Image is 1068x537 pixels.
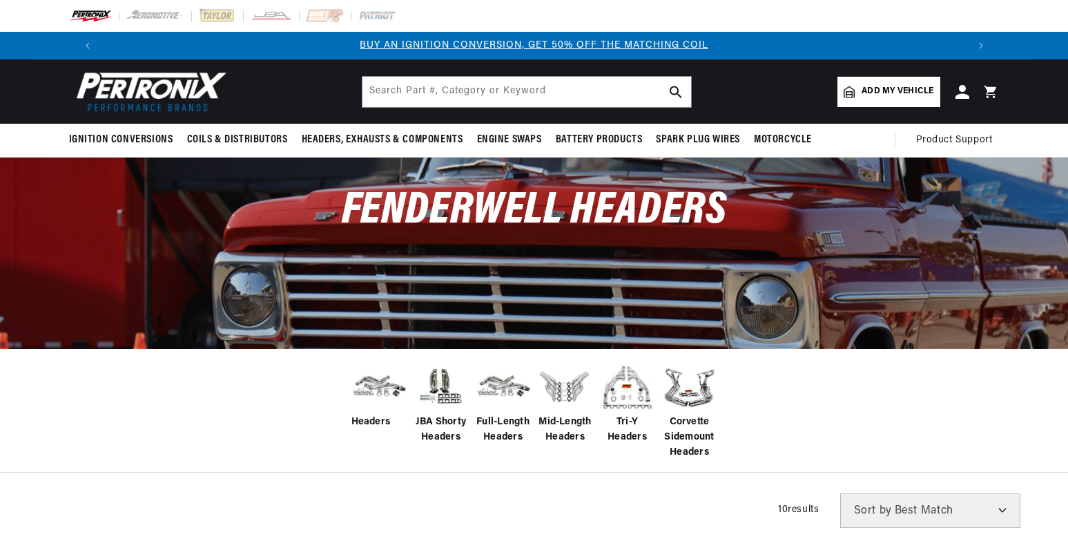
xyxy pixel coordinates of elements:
[600,359,655,446] a: Tri-Y Headers Tri-Y Headers
[187,133,288,147] span: Coils & Distributors
[967,32,995,59] button: Translation missing: en.sections.announcements.next_announcement
[69,124,180,156] summary: Ignition Conversions
[916,124,1000,157] summary: Product Support
[362,77,691,107] input: Search Part #, Category or Keyword
[351,415,391,430] span: Headers
[342,189,727,234] span: Fenderwell Headers
[74,32,101,59] button: Translation missing: en.sections.announcements.previous_announcement
[538,415,593,446] span: Mid-Length Headers
[101,38,967,53] div: 1 of 3
[180,124,295,156] summary: Coils & Distributors
[538,359,593,446] a: Mid-Length Headers Mid-Length Headers
[662,415,717,461] span: Corvette Sidemount Headers
[538,359,593,415] img: Mid-Length Headers
[837,77,940,107] a: Add my vehicle
[662,359,717,461] a: Corvette Sidemount Headers Corvette Sidemount Headers
[661,77,691,107] button: search button
[916,133,993,148] span: Product Support
[600,359,655,415] img: Tri-Y Headers
[476,415,531,446] span: Full-Length Headers
[747,124,819,156] summary: Motorcycle
[295,124,470,156] summary: Headers, Exhausts & Components
[656,133,740,147] span: Spark Plug Wires
[854,505,892,516] span: Sort by
[662,359,717,415] img: Corvette Sidemount Headers
[549,124,650,156] summary: Battery Products
[862,85,933,98] span: Add my vehicle
[69,68,228,115] img: Pertronix
[556,133,643,147] span: Battery Products
[351,365,407,408] img: Headers
[69,133,173,147] span: Ignition Conversions
[414,359,469,446] a: JBA Shorty Headers JBA Shorty Headers
[101,38,967,53] div: Announcement
[754,133,812,147] span: Motorcycle
[476,359,531,446] a: Full-Length Headers Full-Length Headers
[840,493,1020,528] select: Sort by
[302,133,463,147] span: Headers, Exhausts & Components
[476,365,531,408] img: Full-Length Headers
[35,32,1034,59] slideshow-component: Translation missing: en.sections.announcements.announcement_bar
[470,124,549,156] summary: Engine Swaps
[600,415,655,446] span: Tri-Y Headers
[778,505,819,515] span: 10 results
[477,133,542,147] span: Engine Swaps
[649,124,747,156] summary: Spark Plug Wires
[360,40,708,50] a: BUY AN IGNITION CONVERSION, GET 50% OFF THE MATCHING COIL
[414,364,469,410] img: JBA Shorty Headers
[414,415,469,446] span: JBA Shorty Headers
[351,359,407,430] a: Headers Headers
